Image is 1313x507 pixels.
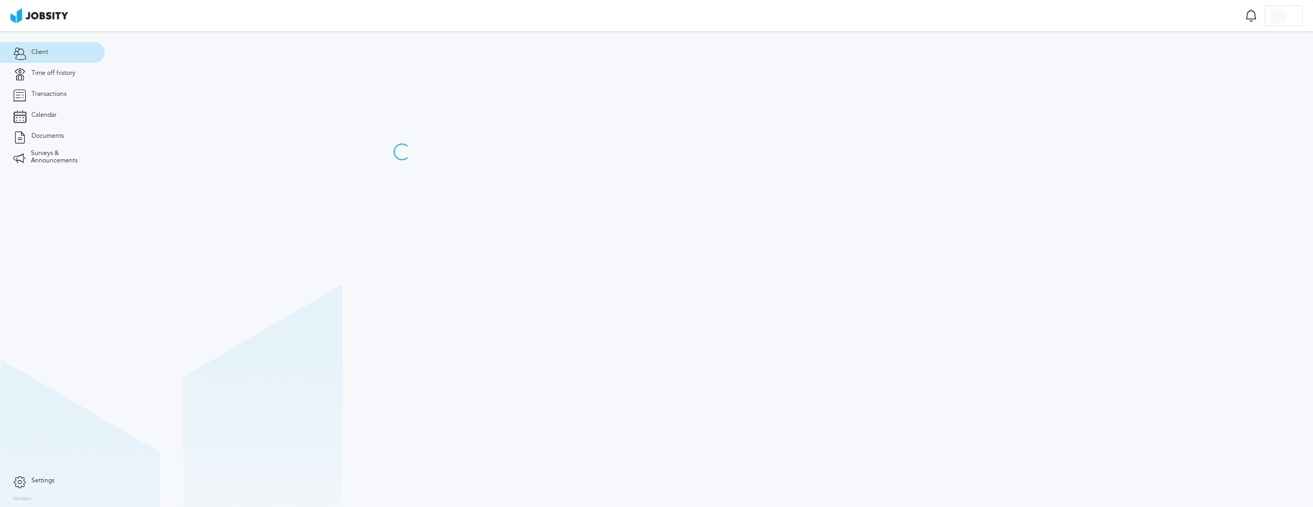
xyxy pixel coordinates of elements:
[31,477,54,484] span: Settings
[31,49,48,56] span: Client
[31,112,57,119] span: Calendar
[10,8,68,23] img: ab4bad089aa723f57921c736e9817d99.png
[31,150,92,164] span: Surveys & Announcements
[31,91,66,98] span: Transactions
[31,70,75,77] span: Time off history
[31,133,64,140] span: Documents
[13,496,32,502] label: Version:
